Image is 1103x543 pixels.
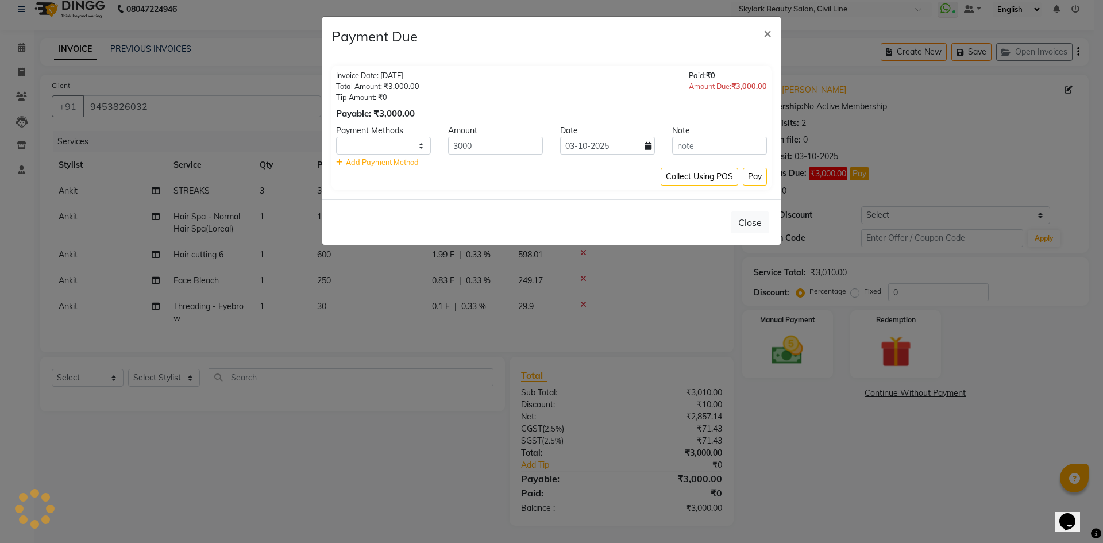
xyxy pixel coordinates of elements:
[754,17,781,49] button: Close
[731,211,769,233] button: Close
[763,24,772,41] span: ×
[346,157,419,167] span: Add Payment Method
[331,26,418,47] h4: Payment Due
[560,137,655,155] input: yyyy-mm-dd
[672,137,767,155] input: note
[336,92,419,103] div: Tip Amount: ₹0
[661,168,738,186] button: Collect Using POS
[731,82,767,91] span: ₹3,000.00
[327,125,439,137] div: Payment Methods
[743,168,767,186] button: Pay
[439,125,551,137] div: Amount
[336,81,419,92] div: Total Amount: ₹3,000.00
[448,137,543,155] input: Amount
[551,125,664,137] div: Date
[689,81,767,92] div: Amount Due:
[336,107,419,121] div: Payable: ₹3,000.00
[664,125,776,137] div: Note
[689,70,767,81] div: Paid:
[706,71,715,80] span: ₹0
[336,70,419,81] div: Invoice Date: [DATE]
[1055,497,1092,532] iframe: chat widget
